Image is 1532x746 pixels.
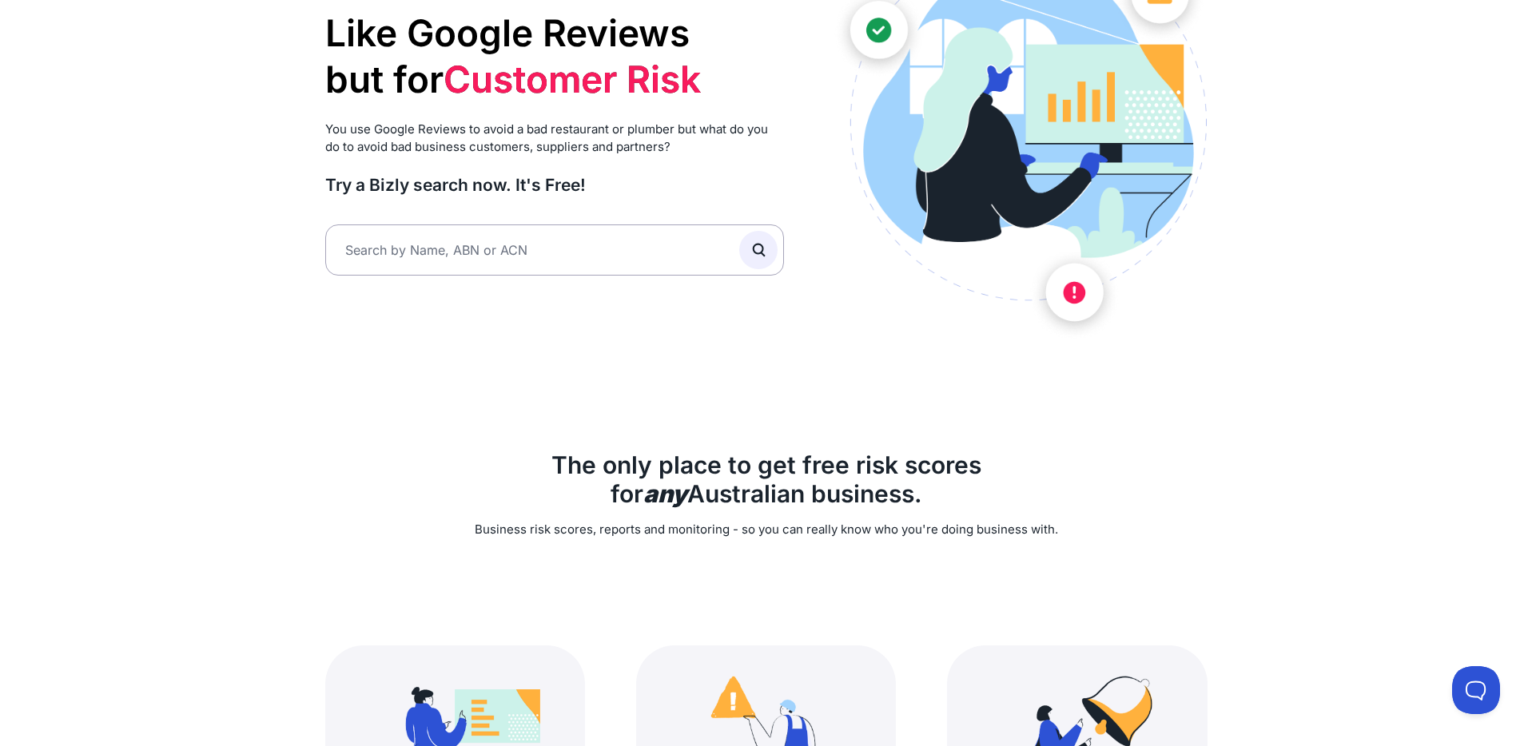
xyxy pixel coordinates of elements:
p: Business risk scores, reports and monitoring - so you can really know who you're doing business w... [325,521,1208,539]
p: You use Google Reviews to avoid a bad restaurant or plumber but what do you do to avoid bad busin... [325,121,785,157]
b: any [643,479,687,508]
li: Customer Risk [444,57,701,103]
h2: The only place to get free risk scores for Australian business. [325,450,1208,508]
h1: Like Google Reviews but for [325,10,785,102]
input: Search by Name, ABN or ACN [325,224,785,276]
h3: Try a Bizly search now. It's Free! [325,174,785,196]
iframe: Toggle Customer Support [1452,666,1500,714]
